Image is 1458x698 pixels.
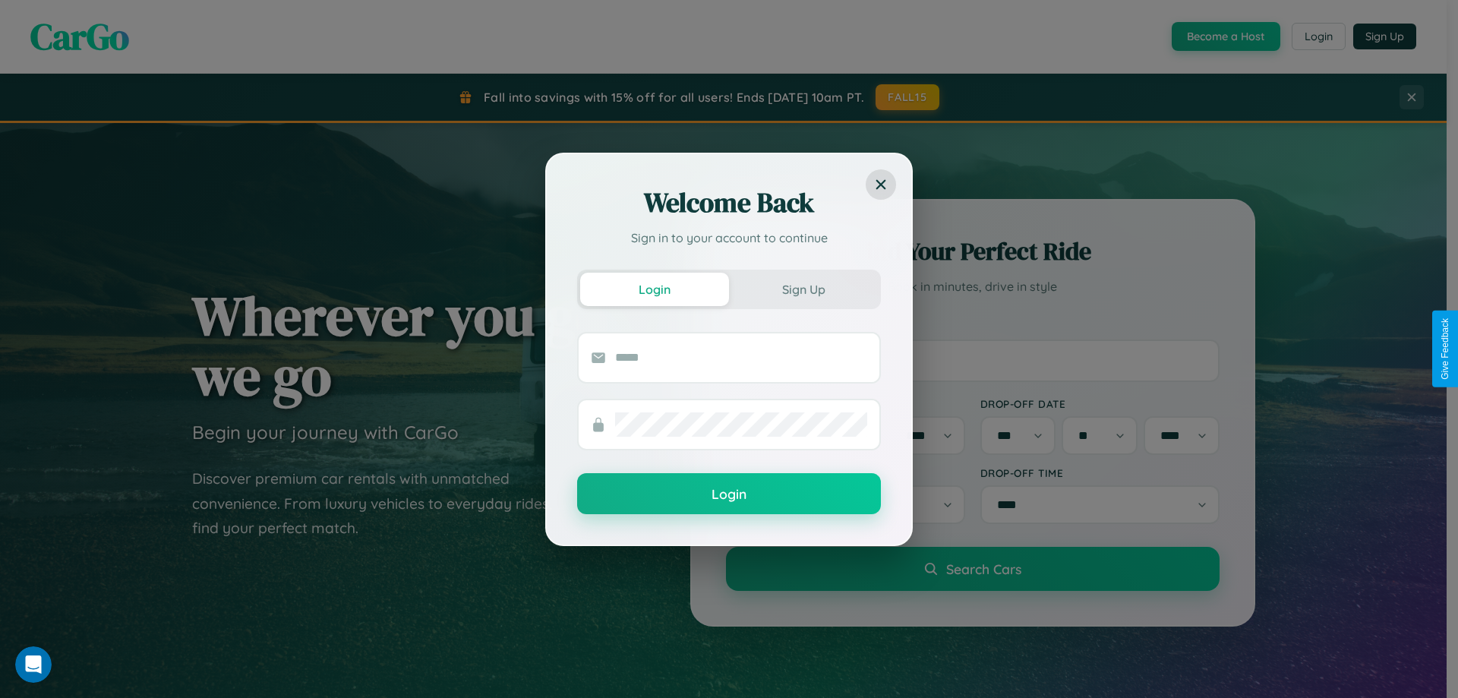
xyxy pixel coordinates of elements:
[577,185,881,221] h2: Welcome Back
[577,473,881,514] button: Login
[1440,318,1450,380] div: Give Feedback
[577,229,881,247] p: Sign in to your account to continue
[580,273,729,306] button: Login
[15,646,52,683] iframe: Intercom live chat
[729,273,878,306] button: Sign Up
